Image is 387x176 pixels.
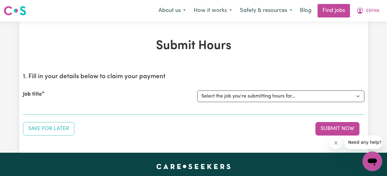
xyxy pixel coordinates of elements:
button: My Account [352,4,383,17]
h2: 1. Fill in your details below to claim your payment [23,73,364,81]
button: About us [154,4,190,17]
button: Safety & resources [236,4,296,17]
a: Careseekers home page [156,164,231,169]
iframe: Button to launch messaging window [363,151,382,171]
label: Job title [23,90,42,98]
iframe: Close message [330,137,342,149]
button: Submit your job report [315,122,359,136]
span: ERFAN [366,8,379,14]
iframe: Message from company [344,136,382,149]
h1: Submit Hours [23,39,364,53]
button: Save your job report [23,122,74,136]
a: Find jobs [318,4,350,17]
a: Blog [296,4,315,17]
img: Careseekers logo [4,5,26,16]
button: How it works [190,4,236,17]
a: Careseekers logo [4,4,26,18]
